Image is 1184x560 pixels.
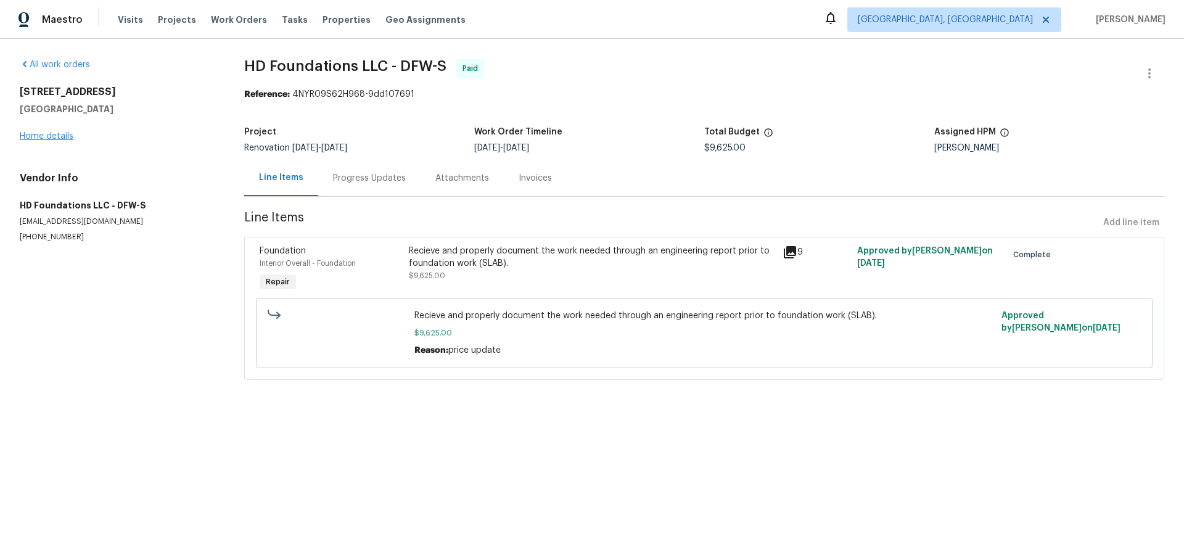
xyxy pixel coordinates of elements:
h5: Assigned HPM [934,128,996,136]
span: - [292,144,347,152]
h5: Total Budget [704,128,760,136]
span: [GEOGRAPHIC_DATA], [GEOGRAPHIC_DATA] [858,14,1033,26]
span: Work Orders [211,14,267,26]
span: Foundation [260,247,306,255]
h5: [GEOGRAPHIC_DATA] [20,103,215,115]
span: price update [448,346,501,355]
span: Complete [1013,249,1056,261]
span: [DATE] [857,259,885,268]
div: Attachments [435,172,489,184]
span: Recieve and properly document the work needed through an engineering report prior to foundation w... [414,310,994,322]
span: Visits [118,14,143,26]
span: Repair [261,276,295,288]
span: HD Foundations LLC - DFW-S [244,59,446,73]
span: Renovation [244,144,347,152]
div: Invoices [519,172,552,184]
p: [PHONE_NUMBER] [20,232,215,242]
a: All work orders [20,60,90,69]
span: [DATE] [292,144,318,152]
span: Geo Assignments [385,14,466,26]
span: Paid [462,62,483,75]
span: [DATE] [474,144,500,152]
span: [DATE] [503,144,529,152]
div: 4NYR09S62H968-9dd107691 [244,88,1164,101]
span: Projects [158,14,196,26]
span: $9,625.00 [414,327,994,339]
span: [DATE] [1093,324,1120,332]
div: Recieve and properly document the work needed through an engineering report prior to foundation w... [409,245,775,270]
span: Maestro [42,14,83,26]
span: [DATE] [321,144,347,152]
span: Approved by [PERSON_NAME] on [857,247,993,268]
span: Line Items [244,212,1098,234]
span: [PERSON_NAME] [1091,14,1165,26]
span: Properties [323,14,371,26]
h5: HD Foundations LLC - DFW-S [20,199,215,212]
h5: Work Order Timeline [474,128,562,136]
span: Tasks [282,15,308,24]
h2: [STREET_ADDRESS] [20,86,215,98]
div: 9 [783,245,850,260]
span: The hpm assigned to this work order. [1000,128,1009,144]
span: Approved by [PERSON_NAME] on [1001,311,1120,332]
div: Line Items [259,171,303,184]
h4: Vendor Info [20,172,215,184]
span: - [474,144,529,152]
div: Progress Updates [333,172,406,184]
span: The total cost of line items that have been proposed by Opendoor. This sum includes line items th... [763,128,773,144]
b: Reference: [244,90,290,99]
a: Home details [20,132,73,141]
span: $9,625.00 [409,272,445,279]
div: [PERSON_NAME] [934,144,1164,152]
span: Interior Overall - Foundation [260,260,356,267]
h5: Project [244,128,276,136]
span: Reason: [414,346,448,355]
span: $9,625.00 [704,144,746,152]
p: [EMAIL_ADDRESS][DOMAIN_NAME] [20,216,215,227]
